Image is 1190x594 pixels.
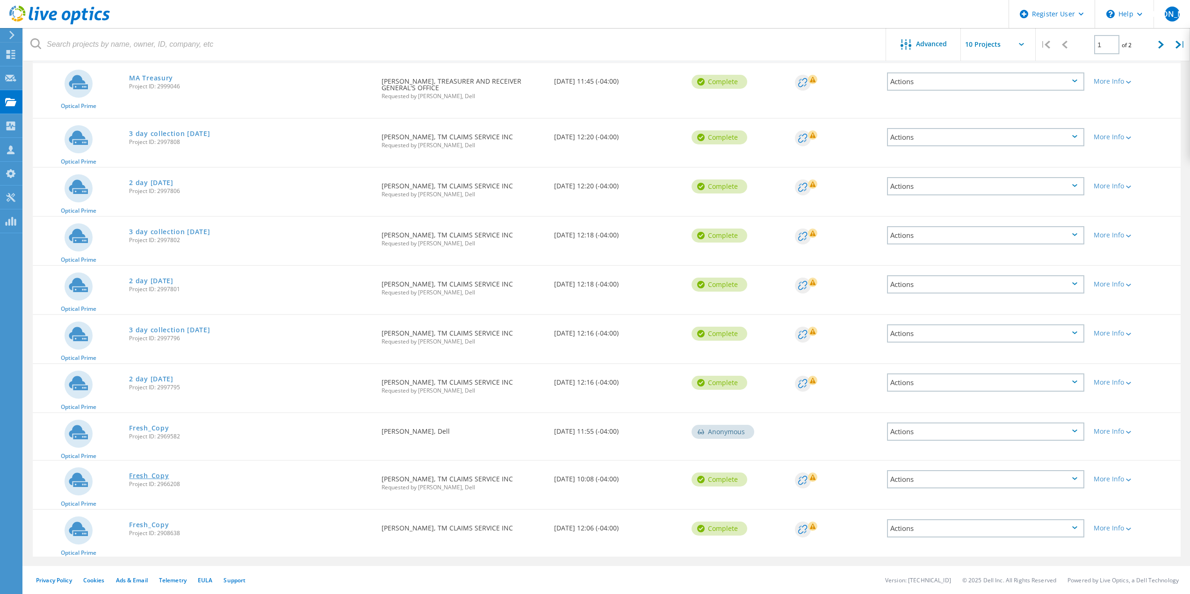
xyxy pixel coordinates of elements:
div: Actions [887,324,1084,343]
div: [PERSON_NAME], TM CLAIMS SERVICE INC [377,266,549,305]
div: [DATE] 12:06 (-04:00) [549,510,687,541]
span: Project ID: 2997795 [129,385,372,390]
span: Project ID: 2999046 [129,84,372,89]
a: Fresh_Copy [129,425,169,431]
span: Optical Prime [61,404,96,410]
div: Actions [887,519,1084,537]
div: [PERSON_NAME], TREASURER AND RECEIVER GENERAL'S OFFICE [377,63,549,108]
div: [DATE] 10:08 (-04:00) [549,461,687,492]
span: Optical Prime [61,501,96,507]
span: Requested by [PERSON_NAME], Dell [382,192,544,197]
span: Project ID: 2997802 [129,237,372,243]
a: Cookies [83,576,105,584]
div: Complete [692,130,747,144]
div: More Info [1094,476,1176,482]
span: Requested by [PERSON_NAME], Dell [382,143,544,148]
a: Live Optics Dashboard [9,20,110,26]
div: Complete [692,522,747,536]
li: Version: [TECHNICAL_ID] [885,576,951,584]
span: Project ID: 2997801 [129,286,372,292]
div: Actions [887,226,1084,244]
div: | [1036,28,1055,61]
a: Support [224,576,245,584]
span: Optical Prime [61,103,96,109]
a: 3 day collection [DATE] [129,229,210,235]
span: Optical Prime [61,550,96,556]
span: Project ID: 2966208 [129,481,372,487]
div: Actions [887,128,1084,146]
input: Search projects by name, owner, ID, company, etc [23,28,887,61]
div: More Info [1094,78,1176,85]
div: [PERSON_NAME], TM CLAIMS SERVICE INC [377,119,549,157]
div: Complete [692,229,747,243]
div: More Info [1094,232,1176,238]
span: Advanced [916,41,947,47]
span: Requested by [PERSON_NAME], Dell [382,485,544,490]
span: Project ID: 2997796 [129,336,372,341]
div: | [1171,28,1190,61]
div: [PERSON_NAME], TM CLAIMS SERVICE INC [377,315,549,354]
div: Complete [692,376,747,390]
div: Actions [887,470,1084,488]
span: Requested by [PERSON_NAME], Dell [382,241,544,246]
div: [DATE] 12:18 (-04:00) [549,217,687,248]
div: Complete [692,327,747,341]
a: Privacy Policy [36,576,72,584]
span: Requested by [PERSON_NAME], Dell [382,339,544,344]
div: More Info [1094,525,1176,531]
a: Telemetry [159,576,187,584]
div: [DATE] 11:45 (-04:00) [549,63,687,94]
span: Project ID: 2997806 [129,188,372,194]
span: Optical Prime [61,453,96,459]
div: Complete [692,278,747,292]
a: 2 day [DATE] [129,376,173,382]
div: Complete [692,179,747,193]
span: Optical Prime [61,159,96,165]
a: EULA [198,576,212,584]
a: Fresh_Copy [129,522,169,528]
div: [PERSON_NAME], TM CLAIMS SERVICE INC [377,217,549,256]
span: Requested by [PERSON_NAME], Dell [382,290,544,295]
div: [DATE] 12:18 (-04:00) [549,266,687,297]
span: Optical Prime [61,257,96,263]
span: Project ID: 2997808 [129,139,372,145]
div: More Info [1094,183,1176,189]
div: Complete [692,472,747,487]
div: More Info [1094,330,1176,336]
div: [PERSON_NAME], TM CLAIMS SERVICE INC [377,168,549,207]
div: Actions [887,373,1084,392]
a: 2 day [DATE] [129,179,173,186]
div: Actions [887,275,1084,293]
div: [DATE] 11:55 (-04:00) [549,413,687,444]
div: [DATE] 12:20 (-04:00) [549,168,687,199]
li: © 2025 Dell Inc. All Rights Reserved [962,576,1056,584]
div: [PERSON_NAME], Dell [377,413,549,444]
span: of 2 [1122,41,1132,49]
div: Anonymous [692,425,754,439]
span: Optical Prime [61,355,96,361]
a: Ads & Email [116,576,148,584]
a: MA Treasury [129,75,173,81]
span: Requested by [PERSON_NAME], Dell [382,93,544,99]
div: More Info [1094,134,1176,140]
div: [DATE] 12:16 (-04:00) [549,315,687,346]
a: 3 day collection [DATE] [129,130,210,137]
li: Powered by Live Optics, a Dell Technology [1067,576,1179,584]
span: Optical Prime [61,306,96,312]
a: 3 day collection [DATE] [129,327,210,333]
div: [DATE] 12:20 (-04:00) [549,119,687,150]
a: 2 day [DATE] [129,278,173,284]
span: Requested by [PERSON_NAME], Dell [382,388,544,394]
div: More Info [1094,281,1176,287]
span: Project ID: 2969582 [129,434,372,439]
div: Actions [887,72,1084,91]
div: [DATE] 12:16 (-04:00) [549,364,687,395]
span: Optical Prime [61,208,96,214]
div: More Info [1094,428,1176,435]
div: [PERSON_NAME], TM CLAIMS SERVICE INC [377,510,549,541]
a: Fresh_Copy [129,472,169,479]
svg: \n [1106,10,1115,18]
div: [PERSON_NAME], TM CLAIMS SERVICE INC [377,461,549,500]
div: [PERSON_NAME], TM CLAIMS SERVICE INC [377,364,549,403]
div: Actions [887,422,1084,441]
